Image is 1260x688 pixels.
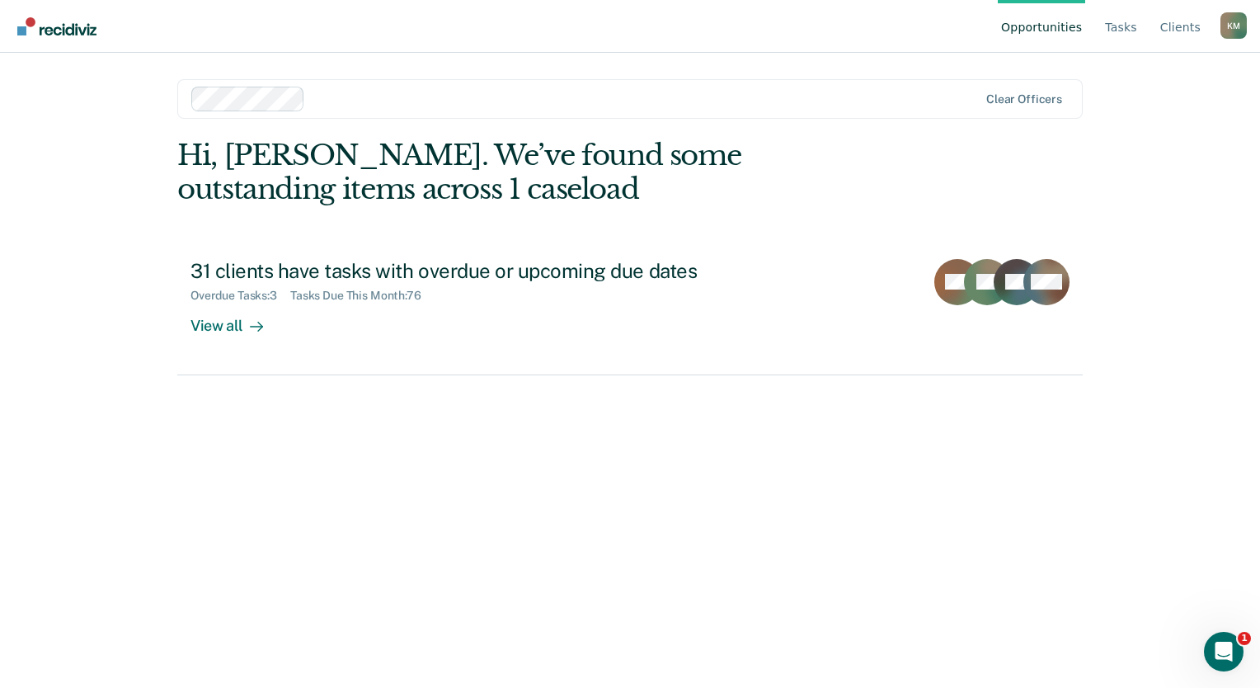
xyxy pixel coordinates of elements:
[1220,12,1247,39] button: Profile dropdown button
[190,259,769,283] div: 31 clients have tasks with overdue or upcoming due dates
[1220,12,1247,39] div: K M
[1204,632,1244,672] iframe: Intercom live chat
[177,246,1083,375] a: 31 clients have tasks with overdue or upcoming due datesOverdue Tasks:3Tasks Due This Month:76Vie...
[17,17,96,35] img: Recidiviz
[986,92,1062,106] div: Clear officers
[177,139,901,206] div: Hi, [PERSON_NAME]. We’ve found some outstanding items across 1 caseload
[190,303,283,335] div: View all
[290,289,435,303] div: Tasks Due This Month : 76
[190,289,290,303] div: Overdue Tasks : 3
[1238,632,1251,645] span: 1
